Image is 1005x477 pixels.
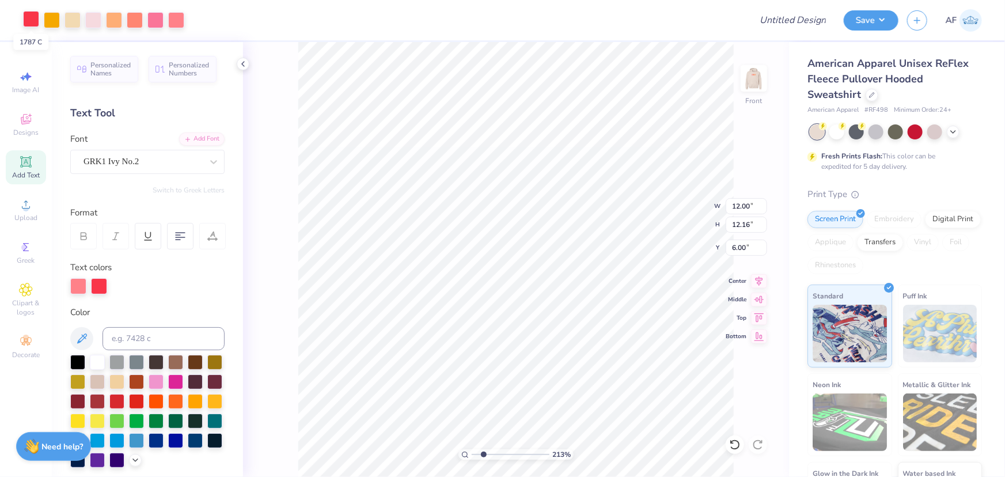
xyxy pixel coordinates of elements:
span: Top [726,314,746,322]
img: Standard [813,305,887,362]
span: # RF498 [864,105,888,115]
div: Add Font [179,132,225,146]
span: Add Text [12,171,40,180]
span: American Apparel [807,105,859,115]
div: Applique [807,234,854,251]
span: Minimum Order: 24 + [894,105,951,115]
strong: Fresh Prints Flash: [821,152,882,161]
div: Color [70,306,225,319]
span: AF [946,14,957,27]
button: Save [844,10,898,31]
label: Text colors [70,261,112,274]
span: 213 % [552,449,571,460]
div: Vinyl [907,234,939,251]
div: Front [746,96,763,106]
span: Greek [17,256,35,265]
span: Image AI [13,85,40,94]
span: Designs [13,128,39,137]
span: Puff Ink [903,290,927,302]
span: Upload [14,213,37,222]
label: Font [70,132,88,146]
div: Foil [942,234,969,251]
div: This color can be expedited for 5 day delivery. [821,151,963,172]
div: Format [70,206,226,219]
a: AF [946,9,982,32]
span: Middle [726,296,746,304]
span: Neon Ink [813,378,841,391]
img: Puff Ink [903,305,977,362]
div: Transfers [857,234,903,251]
div: 1787 C [13,34,48,50]
img: Front [742,67,765,90]
div: Digital Print [925,211,981,228]
span: Standard [813,290,843,302]
span: Decorate [12,350,40,359]
input: Untitled Design [750,9,835,32]
span: Metallic & Glitter Ink [903,378,971,391]
span: Personalized Numbers [169,61,210,77]
span: Clipart & logos [6,298,46,317]
img: Ana Francesca Bustamante [960,9,982,32]
div: Text Tool [70,105,225,121]
img: Metallic & Glitter Ink [903,393,977,451]
input: e.g. 7428 c [103,327,225,350]
span: Personalized Names [90,61,131,77]
div: Embroidery [867,211,921,228]
span: Bottom [726,332,746,340]
img: Neon Ink [813,393,887,451]
div: Rhinestones [807,257,863,274]
strong: Need help? [42,441,84,452]
div: Print Type [807,188,982,201]
span: Center [726,277,746,285]
button: Switch to Greek Letters [153,185,225,195]
div: Screen Print [807,211,863,228]
span: American Apparel Unisex ReFlex Fleece Pullover Hooded Sweatshirt [807,56,969,101]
